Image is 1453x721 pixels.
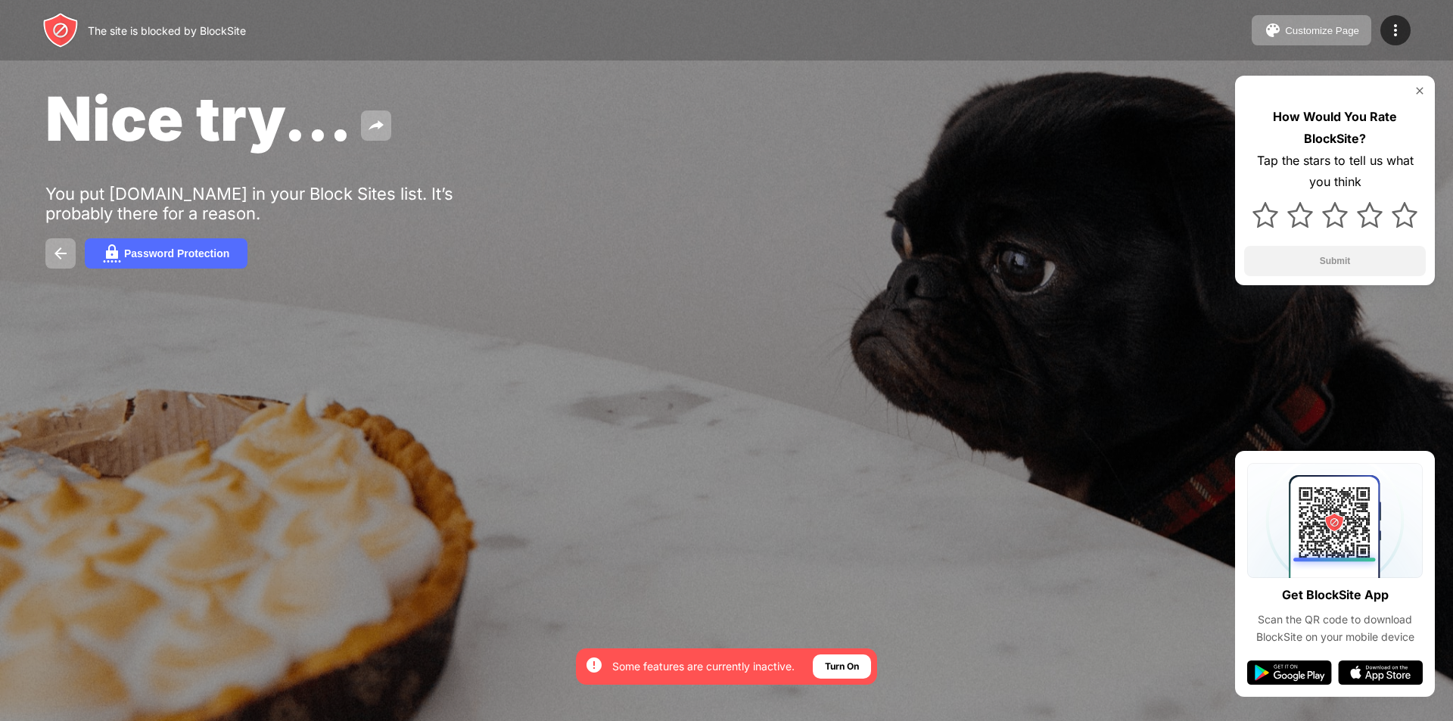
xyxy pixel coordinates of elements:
[124,247,229,259] div: Password Protection
[1282,584,1389,606] div: Get BlockSite App
[1322,202,1348,228] img: star.svg
[1252,202,1278,228] img: star.svg
[1287,202,1313,228] img: star.svg
[103,244,121,263] img: password.svg
[42,12,79,48] img: header-logo.svg
[612,659,795,674] div: Some features are currently inactive.
[367,117,385,135] img: share.svg
[1264,21,1282,39] img: pallet.svg
[1285,25,1359,36] div: Customize Page
[585,656,603,674] img: error-circle-white.svg
[1247,611,1423,645] div: Scan the QR code to download BlockSite on your mobile device
[1244,106,1426,150] div: How Would You Rate BlockSite?
[1414,85,1426,97] img: rate-us-close.svg
[1392,202,1417,228] img: star.svg
[88,24,246,37] div: The site is blocked by BlockSite
[1338,660,1423,685] img: app-store.svg
[1252,15,1371,45] button: Customize Page
[1386,21,1405,39] img: menu-icon.svg
[1247,463,1423,578] img: qrcode.svg
[825,659,859,674] div: Turn On
[1244,246,1426,276] button: Submit
[1244,150,1426,194] div: Tap the stars to tell us what you think
[51,244,70,263] img: back.svg
[1247,660,1332,685] img: google-play.svg
[45,184,513,223] div: You put [DOMAIN_NAME] in your Block Sites list. It’s probably there for a reason.
[1357,202,1383,228] img: star.svg
[85,238,247,269] button: Password Protection
[45,82,352,155] span: Nice try...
